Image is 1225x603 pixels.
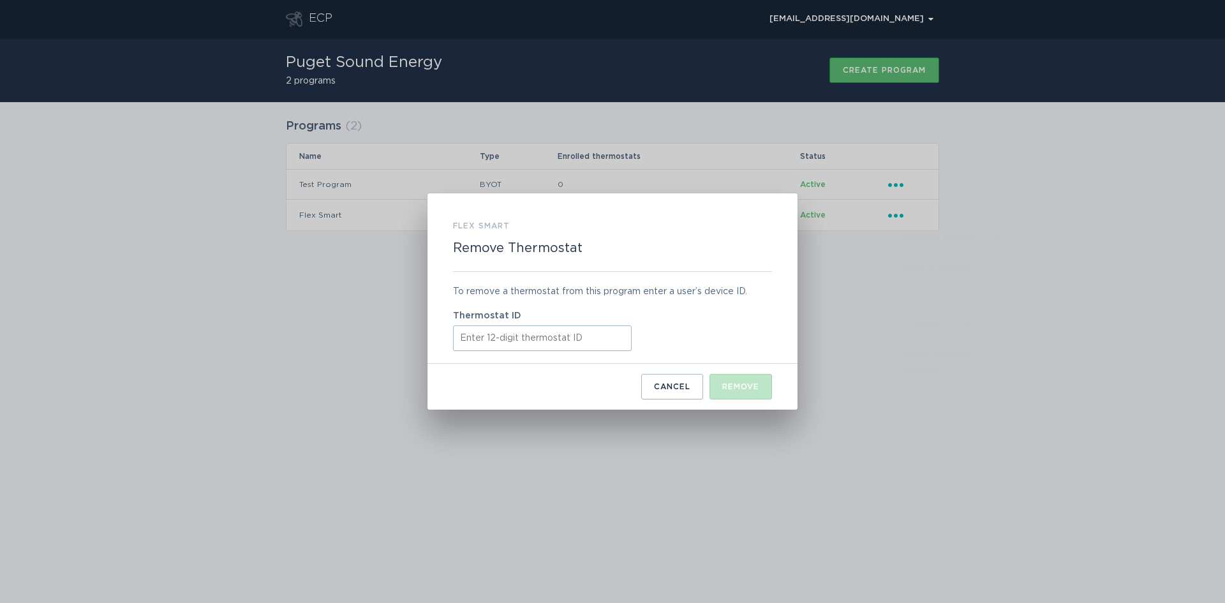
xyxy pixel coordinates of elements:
[453,311,772,320] label: Thermostat ID
[453,241,583,256] h2: Remove Thermostat
[654,383,690,391] div: Cancel
[709,374,772,399] button: Remove
[453,325,632,351] input: Thermostat ID
[641,374,703,399] button: Cancel
[453,219,510,233] h3: Flex Smart
[427,193,798,410] div: Remove Thermostat
[722,383,759,391] div: Remove
[453,285,772,299] div: To remove a thermostat from this program enter a user’s device ID.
